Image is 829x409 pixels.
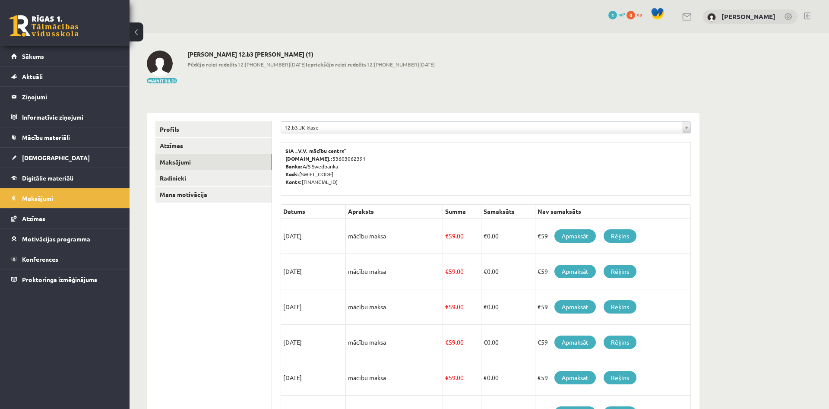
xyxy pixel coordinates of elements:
[22,174,73,182] span: Digitālie materiāli
[618,11,625,18] span: mP
[11,168,119,188] a: Digitālie materiāli
[484,267,487,275] span: €
[445,338,449,346] span: €
[443,289,481,325] td: 59.00
[281,325,346,360] td: [DATE]
[281,205,346,219] th: Datums
[626,11,635,19] span: 0
[484,374,487,381] span: €
[306,61,367,68] b: Iepriekšējo reizi redzēts
[285,171,299,178] b: Kods:
[147,78,177,83] button: Mainīt bildi
[535,219,690,254] td: €59
[22,215,45,222] span: Atzīmes
[285,122,679,133] span: 12.b3 JK klase
[604,229,636,243] a: Rēķins
[481,254,535,289] td: 0.00
[281,360,346,396] td: [DATE]
[22,235,90,243] span: Motivācijas programma
[346,219,443,254] td: mācību maksa
[281,122,690,133] a: 12.b3 JK klase
[11,87,119,107] a: Ziņojumi
[155,170,272,186] a: Radinieki
[11,127,119,147] a: Mācību materiāli
[22,87,119,107] legend: Ziņojumi
[22,154,90,162] span: [DEMOGRAPHIC_DATA]
[604,300,636,314] a: Rēķins
[636,11,642,18] span: xp
[443,205,481,219] th: Summa
[22,276,97,283] span: Proktoringa izmēģinājums
[22,52,44,60] span: Sākums
[9,15,79,37] a: Rīgas 1. Tālmācības vidusskola
[22,73,43,80] span: Aktuāli
[11,67,119,86] a: Aktuāli
[445,232,449,240] span: €
[11,148,119,168] a: [DEMOGRAPHIC_DATA]
[608,11,625,18] a: 1 mP
[484,303,487,311] span: €
[535,205,690,219] th: Nav samaksāts
[554,300,596,314] a: Apmaksāt
[346,254,443,289] td: mācību maksa
[22,188,119,208] legend: Maksājumi
[281,254,346,289] td: [DATE]
[285,147,347,154] b: SIA „V.V. mācību centrs”
[535,360,690,396] td: €59
[443,219,481,254] td: 59.00
[281,289,346,325] td: [DATE]
[285,178,302,185] b: Konts:
[445,267,449,275] span: €
[554,229,596,243] a: Apmaksāt
[608,11,617,19] span: 1
[11,209,119,228] a: Atzīmes
[22,107,119,127] legend: Informatīvie ziņojumi
[443,325,481,360] td: 59.00
[22,133,70,141] span: Mācību materiāli
[11,269,119,289] a: Proktoringa izmēģinājums
[554,265,596,278] a: Apmaksāt
[155,154,272,170] a: Maksājumi
[155,187,272,203] a: Mana motivācija
[481,219,535,254] td: 0.00
[346,289,443,325] td: mācību maksa
[346,360,443,396] td: mācību maksa
[445,303,449,311] span: €
[721,12,775,21] a: [PERSON_NAME]
[187,60,435,68] span: 12:[PHONE_NUMBER][DATE] 12:[PHONE_NUMBER][DATE]
[484,232,487,240] span: €
[535,325,690,360] td: €59
[285,147,686,186] p: 53603062391 A/S Swedbanka [SWIFT_CODE] [FINANCIAL_ID]
[535,289,690,325] td: €59
[481,325,535,360] td: 0.00
[346,205,443,219] th: Apraksts
[11,249,119,269] a: Konferences
[285,163,303,170] b: Banka:
[11,46,119,66] a: Sākums
[626,11,646,18] a: 0 xp
[445,374,449,381] span: €
[481,205,535,219] th: Samaksāts
[481,289,535,325] td: 0.00
[187,51,435,58] h2: [PERSON_NAME] 12.b3 [PERSON_NAME] (1)
[604,336,636,349] a: Rēķins
[22,255,58,263] span: Konferences
[155,121,272,137] a: Profils
[285,155,332,162] b: [DOMAIN_NAME].:
[443,254,481,289] td: 59.00
[604,265,636,278] a: Rēķins
[187,61,237,68] b: Pēdējo reizi redzēts
[346,325,443,360] td: mācību maksa
[535,254,690,289] td: €59
[707,13,716,22] img: Jēkabs Zelmenis
[155,138,272,154] a: Atzīmes
[484,338,487,346] span: €
[11,107,119,127] a: Informatīvie ziņojumi
[604,371,636,384] a: Rēķins
[281,219,346,254] td: [DATE]
[554,336,596,349] a: Apmaksāt
[11,188,119,208] a: Maksājumi
[554,371,596,384] a: Apmaksāt
[11,229,119,249] a: Motivācijas programma
[443,360,481,396] td: 59.00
